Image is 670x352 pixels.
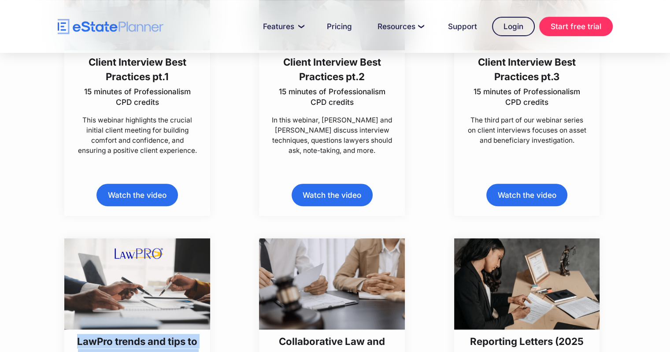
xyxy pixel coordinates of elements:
h3: Client Interview Best Practices pt.3 [466,55,588,84]
p: This webinar highlights the crucial initial client meeting for building comfort and confidence, a... [77,115,198,156]
p: 15 minutes of Professionalism CPD credits [77,86,198,107]
h3: Client Interview Best Practices pt.1 [77,55,198,84]
p: 15 minutes of Professionalism CPD credits [466,86,588,107]
a: Resources [367,18,433,35]
p: 15 minutes of Professionalism CPD credits [271,86,393,107]
a: Start free trial [539,17,613,36]
h3: Client Interview Best Practices pt.2 [271,55,393,84]
a: Support [437,18,488,35]
a: home [58,19,163,34]
a: Login [492,17,535,36]
p: The third part of our webinar series on client interviews focuses on asset and beneficiary invest... [466,115,588,145]
a: Watch the video [96,184,178,206]
a: Features [252,18,312,35]
p: In this webinar, [PERSON_NAME] and [PERSON_NAME] discuss interview techniques, questions lawyers ... [271,115,393,156]
a: Pricing [316,18,363,35]
a: Watch the video [486,184,567,206]
a: Watch the video [292,184,373,206]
